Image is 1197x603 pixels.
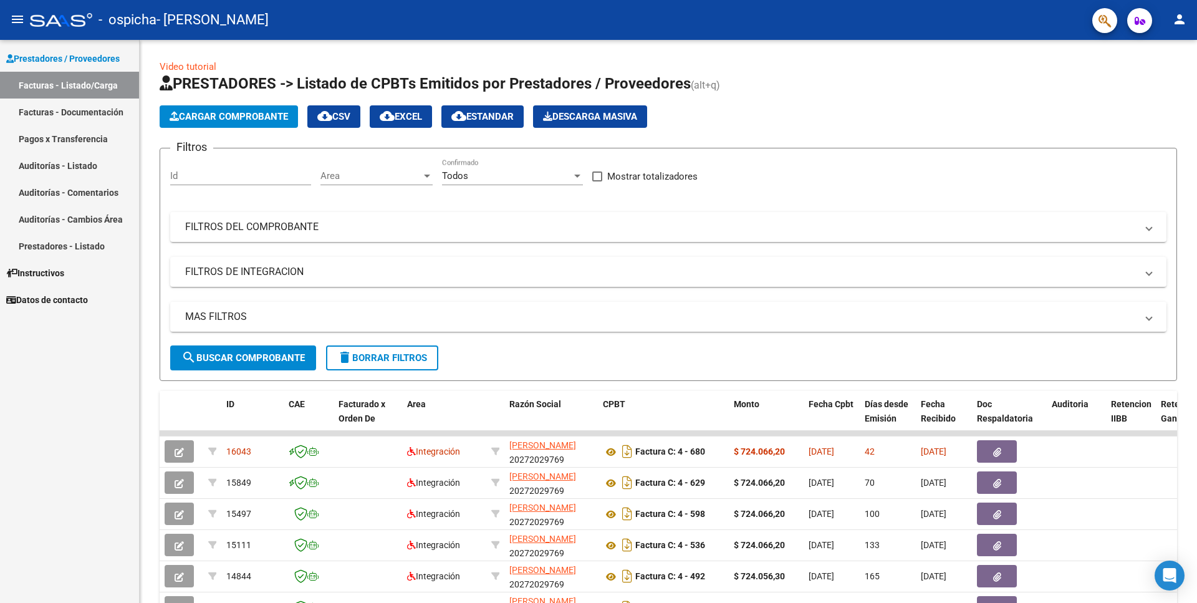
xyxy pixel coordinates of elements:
[442,170,468,181] span: Todos
[317,109,332,123] mat-icon: cloud_download
[865,540,880,550] span: 133
[691,79,720,91] span: (alt+q)
[860,391,916,446] datatable-header-cell: Días desde Emisión
[635,572,705,582] strong: Factura C: 4 - 492
[185,220,1137,234] mat-panel-title: FILTROS DEL COMPROBANTE
[809,571,834,581] span: [DATE]
[6,52,120,65] span: Prestadores / Proveedores
[181,352,305,364] span: Buscar Comprobante
[170,302,1166,332] mat-expansion-panel-header: MAS FILTROS
[921,478,946,488] span: [DATE]
[509,399,561,409] span: Razón Social
[284,391,334,446] datatable-header-cell: CAE
[734,478,785,488] strong: $ 724.066,20
[809,509,834,519] span: [DATE]
[170,212,1166,242] mat-expansion-panel-header: FILTROS DEL COMPROBANTE
[865,571,880,581] span: 165
[509,440,576,450] span: [PERSON_NAME]
[543,111,637,122] span: Descarga Masiva
[619,441,635,461] i: Descargar documento
[226,509,251,519] span: 15497
[1172,12,1187,27] mat-icon: person
[619,566,635,586] i: Descargar documento
[921,446,946,456] span: [DATE]
[337,350,352,365] mat-icon: delete
[10,12,25,27] mat-icon: menu
[156,6,269,34] span: - [PERSON_NAME]
[509,471,576,481] span: [PERSON_NAME]
[226,540,251,550] span: 15111
[921,509,946,519] span: [DATE]
[809,446,834,456] span: [DATE]
[607,169,698,184] span: Mostrar totalizadores
[160,75,691,92] span: PRESTADORES -> Listado de CPBTs Emitidos por Prestadores / Proveedores
[170,345,316,370] button: Buscar Comprobante
[509,438,593,465] div: 20272029769
[809,478,834,488] span: [DATE]
[380,109,395,123] mat-icon: cloud_download
[729,391,804,446] datatable-header-cell: Monto
[734,509,785,519] strong: $ 724.066,20
[533,105,647,128] app-download-masive: Descarga masiva de comprobantes (adjuntos)
[509,470,593,496] div: 20272029769
[226,399,234,409] span: ID
[441,105,524,128] button: Estandar
[320,170,421,181] span: Area
[916,391,972,446] datatable-header-cell: Fecha Recibido
[317,111,350,122] span: CSV
[504,391,598,446] datatable-header-cell: Razón Social
[185,265,1137,279] mat-panel-title: FILTROS DE INTEGRACION
[451,109,466,123] mat-icon: cloud_download
[451,111,514,122] span: Estandar
[734,446,785,456] strong: $ 724.066,20
[1052,399,1089,409] span: Auditoria
[509,534,576,544] span: [PERSON_NAME]
[170,257,1166,287] mat-expansion-panel-header: FILTROS DE INTEGRACION
[921,571,946,581] span: [DATE]
[598,391,729,446] datatable-header-cell: CPBT
[226,571,251,581] span: 14844
[1047,391,1106,446] datatable-header-cell: Auditoria
[407,571,460,581] span: Integración
[99,6,156,34] span: - ospicha
[407,478,460,488] span: Integración
[226,478,251,488] span: 15849
[865,478,875,488] span: 70
[160,105,298,128] button: Cargar Comprobante
[160,61,216,72] a: Video tutorial
[635,509,705,519] strong: Factura C: 4 - 598
[185,310,1137,324] mat-panel-title: MAS FILTROS
[380,111,422,122] span: EXCEL
[221,391,284,446] datatable-header-cell: ID
[509,501,593,527] div: 20272029769
[509,565,576,575] span: [PERSON_NAME]
[635,447,705,457] strong: Factura C: 4 - 680
[6,266,64,280] span: Instructivos
[509,563,593,589] div: 20272029769
[734,399,759,409] span: Monto
[1155,561,1185,591] div: Open Intercom Messenger
[170,138,213,156] h3: Filtros
[226,446,251,456] span: 16043
[619,535,635,555] i: Descargar documento
[921,399,956,423] span: Fecha Recibido
[619,473,635,493] i: Descargar documento
[509,532,593,558] div: 20272029769
[339,399,385,423] span: Facturado x Orden De
[921,540,946,550] span: [DATE]
[326,345,438,370] button: Borrar Filtros
[972,391,1047,446] datatable-header-cell: Doc Respaldatoria
[533,105,647,128] button: Descarga Masiva
[809,399,853,409] span: Fecha Cpbt
[1111,399,1151,423] span: Retencion IIBB
[407,509,460,519] span: Integración
[865,509,880,519] span: 100
[407,399,426,409] span: Area
[865,446,875,456] span: 42
[6,293,88,307] span: Datos de contacto
[734,571,785,581] strong: $ 724.056,30
[734,540,785,550] strong: $ 724.066,20
[1106,391,1156,446] datatable-header-cell: Retencion IIBB
[181,350,196,365] mat-icon: search
[402,391,486,446] datatable-header-cell: Area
